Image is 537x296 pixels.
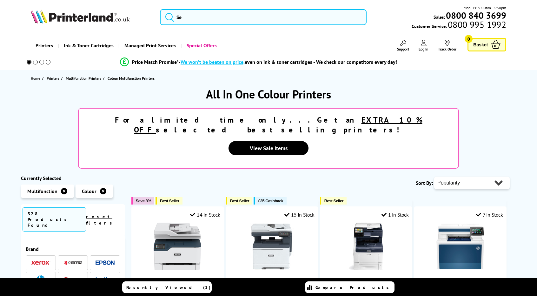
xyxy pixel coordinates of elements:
button: Save 8% [131,197,154,205]
a: HP Color LaserJet Pro MFP 4302dw [425,277,495,293]
div: 15 In Stock [284,212,314,218]
img: Kyocera [63,260,83,265]
a: Xerox C325 [248,265,295,272]
a: 0800 840 3699 [445,12,506,18]
div: Currently Selected [21,175,125,181]
span: 0800 995 1992 [447,22,506,28]
img: Xerox C235 [154,223,201,270]
a: Special Offers [181,37,222,54]
strong: For a limited time only...Get an selected best selling printers! [115,115,422,135]
span: 328 Products Found [23,207,86,232]
button: £35 Cashback [254,197,286,205]
div: 14 In Stock [190,212,220,218]
span: Mon - Fri 9:00am - 5:30pm [464,5,506,11]
a: Xerox C325 [256,277,288,285]
button: Best Seller [226,197,253,205]
a: Epson [96,259,115,267]
span: Compare Products [315,285,392,290]
span: Brand [26,246,120,252]
img: Brother [96,277,115,281]
a: View Sale Items [229,141,308,155]
li: modal_Promise [18,57,499,68]
div: - even on ink & toner cartridges - We check our competitors every day! [179,59,397,65]
span: Printers [47,75,59,82]
span: Ink & Toner Cartridges [64,37,114,54]
a: Multifunction Printers [66,75,103,82]
a: HP Color LaserJet Pro MFP 4302dw [436,265,484,272]
span: Customer Service: [412,22,506,29]
span: Support [397,47,409,51]
a: Brother [96,275,115,283]
img: Xerox [31,260,50,265]
span: Colour Multifunction Printers [108,76,155,81]
span: Recently Viewed (1) [126,285,211,290]
div: 7 In Stock [476,212,503,218]
img: HP Color LaserJet Pro MFP 4302dw [436,223,484,270]
span: Best Seller [324,198,344,203]
a: Home [31,75,42,82]
u: EXTRA 10% OFF [134,115,422,135]
img: Printerland Logo [31,10,130,24]
span: Sort By: [416,180,433,186]
button: Best Seller [320,197,347,205]
span: Colour [82,188,96,194]
img: Xerox VersaLink C405DN [342,223,390,270]
a: Canon [63,275,83,283]
img: Epson [96,260,115,265]
span: Sales: [434,14,445,20]
a: Log In [419,40,428,51]
span: 0 [465,35,473,43]
img: HP [37,275,45,283]
span: Basket [473,40,488,49]
a: Printers [31,37,58,54]
a: Basket 0 [467,38,506,51]
a: HP [31,275,50,283]
span: We won’t be beaten on price, [181,59,245,65]
a: Ink & Toner Cartridges [58,37,118,54]
a: Support [397,40,409,51]
span: Multifunction Printers [66,75,101,82]
a: Printers [47,75,61,82]
a: Xerox C235 [154,265,201,272]
a: Xerox C235 [162,277,193,285]
span: Multifunction [27,188,57,194]
a: Xerox [31,259,50,267]
span: Best Seller [160,198,179,203]
span: Save 8% [136,198,151,203]
span: Best Seller [230,198,249,203]
button: Best Seller [156,197,182,205]
a: reset filters [86,214,116,226]
a: Managed Print Services [118,37,181,54]
span: Log In [419,47,428,51]
a: Kyocera [63,259,83,267]
a: Compare Products [305,281,394,293]
img: Canon [63,277,83,281]
a: Xerox VersaLink C405DN [342,265,390,272]
h1: All In One Colour Printers [21,87,516,102]
div: 1 In Stock [381,212,409,218]
b: 0800 840 3699 [446,10,506,21]
a: Printerland Logo [31,10,152,25]
a: Xerox VersaLink C405DN [333,277,399,285]
img: Xerox C325 [248,223,295,270]
span: £35 Cashback [258,198,283,203]
a: Track Order [438,40,456,51]
a: Recently Viewed (1) [122,281,212,293]
input: Se [160,9,367,25]
span: Price Match Promise* [132,59,179,65]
